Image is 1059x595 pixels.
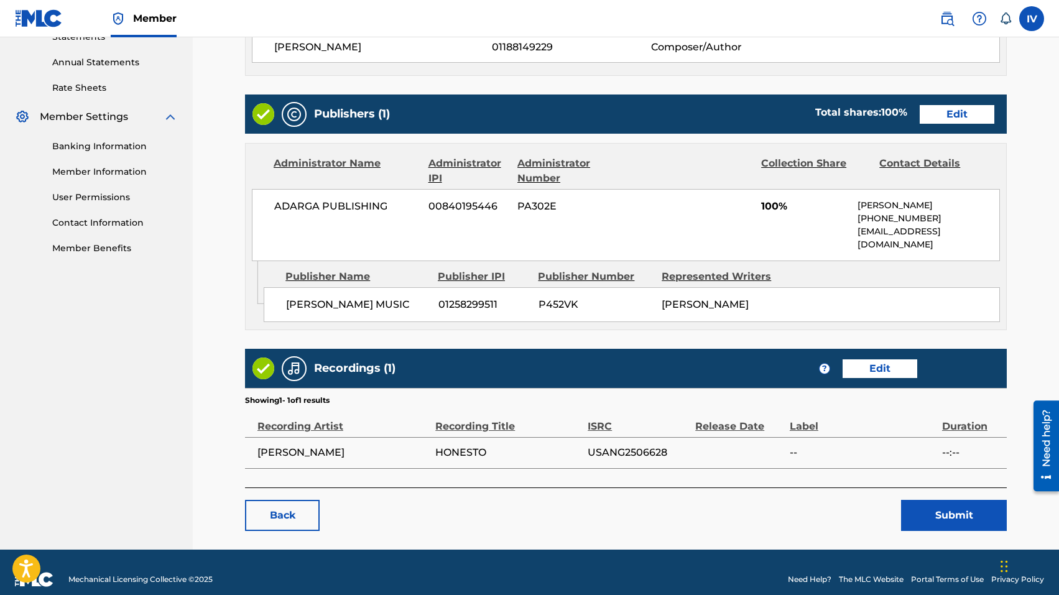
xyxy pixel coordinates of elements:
[274,156,419,186] div: Administrator Name
[274,199,419,214] span: ADARGA PUBLISHING
[68,574,213,585] span: Mechanical Licensing Collective © 2025
[286,297,428,312] span: [PERSON_NAME] MUSIC
[15,572,53,587] img: logo
[588,406,689,434] div: ISRC
[997,535,1059,595] div: Widget de chat
[492,40,652,55] span: 01188149229
[517,199,626,214] span: PA302E
[920,105,994,124] a: Edit
[879,156,988,186] div: Contact Details
[287,107,302,122] img: Publishers
[52,140,178,153] a: Banking Information
[901,500,1007,531] button: Submit
[15,9,63,27] img: MLC Logo
[991,574,1044,585] a: Privacy Policy
[52,56,178,69] a: Annual Statements
[285,269,428,284] div: Publisher Name
[40,109,128,124] span: Member Settings
[839,574,904,585] a: The MLC Website
[662,269,776,284] div: Represented Writers
[1019,6,1044,31] div: User Menu
[1001,548,1008,585] div: Arrastrar
[997,535,1059,595] iframe: Chat Widget
[588,445,689,460] span: USANG2506628
[52,191,178,204] a: User Permissions
[858,212,999,225] p: [PHONE_NUMBER]
[881,106,907,118] span: 100 %
[858,199,999,212] p: [PERSON_NAME]
[274,40,492,55] span: [PERSON_NAME]
[820,364,830,374] span: ?
[428,199,508,214] span: 00840195446
[761,199,848,214] span: 100%
[538,269,652,284] div: Publisher Number
[438,269,529,284] div: Publisher IPI
[314,107,390,121] h5: Publishers (1)
[999,12,1012,25] div: Notifications
[15,109,30,124] img: Member Settings
[257,445,429,460] span: [PERSON_NAME]
[972,11,987,26] img: help
[942,445,1001,460] span: --:--
[790,406,936,434] div: Label
[935,6,960,31] a: Public Search
[651,40,796,55] span: Composer/Author
[1024,395,1059,496] iframe: Resource Center
[163,109,178,124] img: expand
[52,216,178,229] a: Contact Information
[52,81,178,95] a: Rate Sheets
[539,297,652,312] span: P452VK
[111,11,126,26] img: Top Rightsholder
[287,361,302,376] img: Recordings
[662,298,749,310] span: [PERSON_NAME]
[695,406,784,434] div: Release Date
[761,156,870,186] div: Collection Share
[245,500,320,531] a: Back
[790,445,936,460] span: --
[815,105,907,120] div: Total shares:
[435,406,581,434] div: Recording Title
[788,574,831,585] a: Need Help?
[435,445,581,460] span: HONESTO
[517,156,626,186] div: Administrator Number
[967,6,992,31] div: Help
[858,225,999,251] p: [EMAIL_ADDRESS][DOMAIN_NAME]
[245,395,330,406] p: Showing 1 - 1 of 1 results
[942,406,1001,434] div: Duration
[940,11,955,26] img: search
[52,242,178,255] a: Member Benefits
[52,165,178,178] a: Member Information
[438,297,529,312] span: 01258299511
[911,574,984,585] a: Portal Terms of Use
[257,406,429,434] div: Recording Artist
[314,361,395,376] h5: Recordings (1)
[252,103,274,125] img: Valid
[843,359,917,378] a: Edit
[252,357,274,379] img: Valid
[428,156,508,186] div: Administrator IPI
[133,11,177,25] span: Member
